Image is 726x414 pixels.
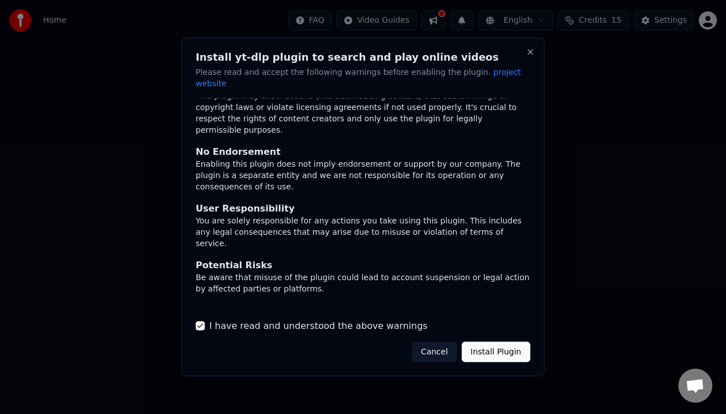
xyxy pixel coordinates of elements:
div: Be aware that misuse of the plugin could lead to account suspension or legal action by affected p... [196,272,530,294]
div: Informed Consent [196,303,530,317]
h2: Install yt-dlp plugin to search and play online videos [196,52,530,62]
p: Please read and accept the following warnings before enabling the plugin. [196,67,530,90]
button: Install Plugin [462,341,530,362]
div: User Responsibility [196,201,530,215]
label: I have read and understood the above warnings [209,319,428,332]
div: You are solely responsible for any actions you take using this plugin. This includes any legal co... [196,215,530,249]
span: project website [196,67,521,88]
button: Cancel [412,341,457,362]
div: No Endorsement [196,145,530,158]
div: Enabling this plugin does not imply endorsement or support by our company. The plugin is a separa... [196,158,530,192]
div: Potential Risks [196,258,530,272]
div: This plugin may allow actions (like downloading content) that could infringe on copyright laws or... [196,90,530,136]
